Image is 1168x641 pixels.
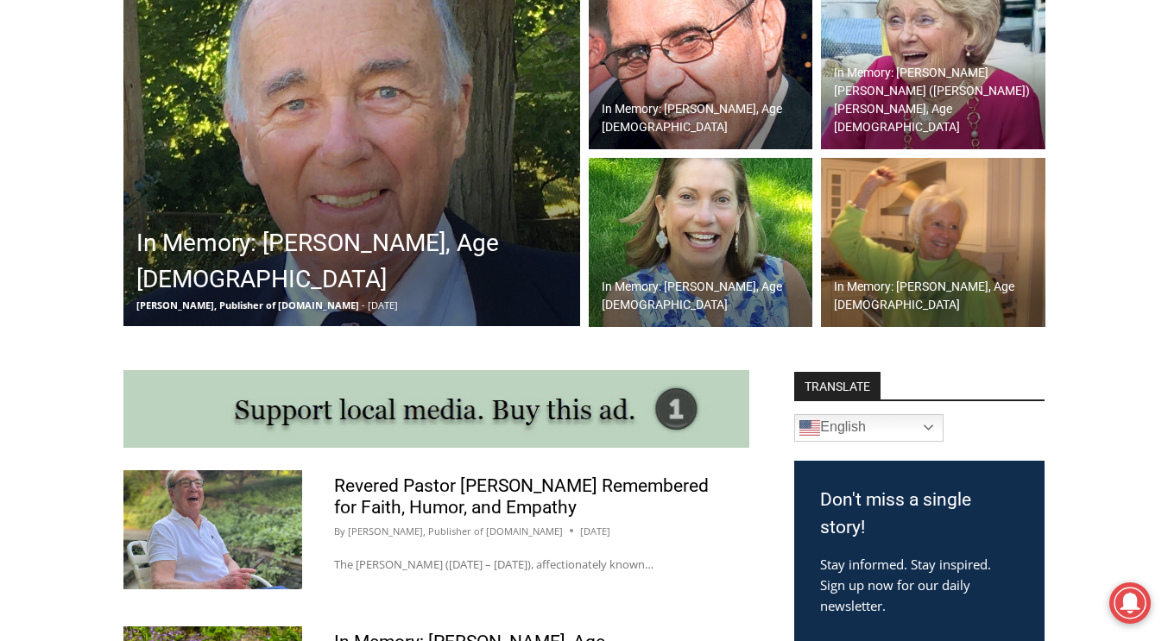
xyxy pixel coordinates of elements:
[348,525,563,537] a: [PERSON_NAME], Publisher of [DOMAIN_NAME]
[1,173,174,215] a: Open Tues. - Sun. [PHONE_NUMBER]
[5,178,169,243] span: Open Tues. - Sun. [PHONE_NUMBER]
[602,278,809,314] h2: In Memory: [PERSON_NAME], Age [DEMOGRAPHIC_DATA]
[589,158,813,327] a: In Memory: [PERSON_NAME], Age [DEMOGRAPHIC_DATA]
[602,100,809,136] h2: In Memory: [PERSON_NAME], Age [DEMOGRAPHIC_DATA]
[180,51,241,141] div: Face Painting
[589,158,813,327] img: Obituary - Maryanne Bardwil Lynch IMG_5518
[14,173,221,213] h4: [PERSON_NAME] Read Sanctuary Fall Fest: [DATE]
[193,146,197,163] div: /
[334,524,345,539] span: By
[451,172,800,211] span: Intern @ [DOMAIN_NAME]
[201,146,209,163] div: 6
[362,299,365,311] span: -
[180,146,188,163] div: 3
[820,554,1019,616] p: Stay informed. Stay inspired. Sign up now for our daily newsletter.
[136,299,359,311] span: [PERSON_NAME], Publisher of [DOMAIN_NAME]
[334,556,717,574] p: The [PERSON_NAME] ([DATE] – [DATE]), affectionately known…
[123,370,749,448] img: support local media, buy this ad
[834,278,1041,314] h2: In Memory: [PERSON_NAME], Age [DEMOGRAPHIC_DATA]
[821,158,1045,327] a: In Memory: [PERSON_NAME], Age [DEMOGRAPHIC_DATA]
[820,487,1019,541] h3: Don't miss a single story!
[1,172,249,215] a: [PERSON_NAME] Read Sanctuary Fall Fest: [DATE]
[794,414,944,442] a: English
[580,524,610,539] time: [DATE]
[436,1,816,167] div: "The first chef I interviewed talked about coming to [GEOGRAPHIC_DATA] from [GEOGRAPHIC_DATA] in ...
[415,167,837,215] a: Intern @ [DOMAIN_NAME]
[368,299,398,311] span: [DATE]
[794,372,881,399] strong: TRANSLATE
[334,475,709,518] a: Revered Pastor [PERSON_NAME] Remembered for Faith, Humor, and Empathy
[136,225,576,298] h2: In Memory: [PERSON_NAME], Age [DEMOGRAPHIC_DATA]
[799,418,820,438] img: en
[123,470,302,589] img: Obituary - Donald Poole - 2
[821,158,1045,327] img: Obituary - Barbara defrondeville
[177,108,245,206] div: "clearly one of the favorites in the [GEOGRAPHIC_DATA] neighborhood"
[834,64,1041,136] h2: In Memory: [PERSON_NAME] [PERSON_NAME] ([PERSON_NAME]) [PERSON_NAME], Age [DEMOGRAPHIC_DATA]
